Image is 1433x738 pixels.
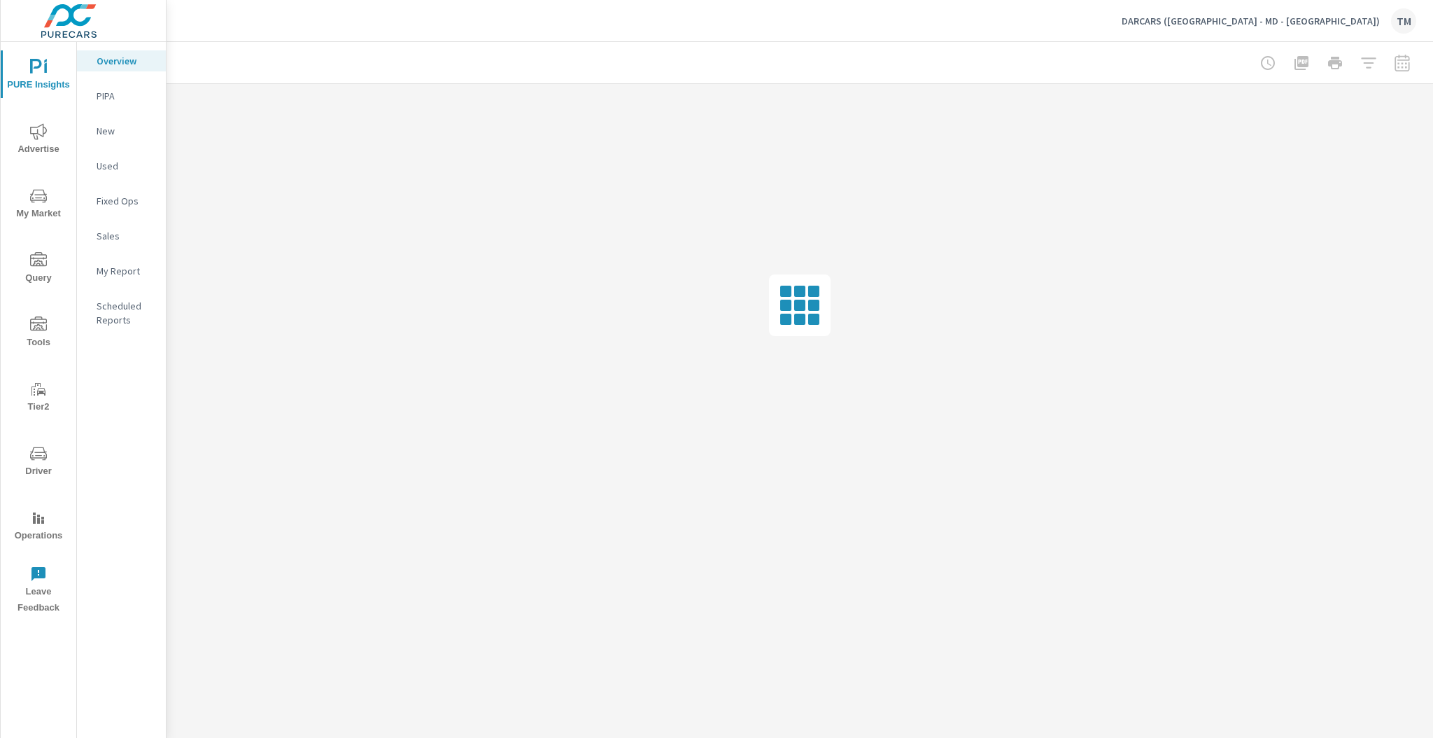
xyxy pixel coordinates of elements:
[77,295,166,330] div: Scheduled Reports
[97,54,155,68] p: Overview
[5,59,72,93] span: PURE Insights
[97,264,155,278] p: My Report
[5,510,72,544] span: Operations
[5,566,72,616] span: Leave Feedback
[77,225,166,246] div: Sales
[97,89,155,103] p: PIPA
[1391,8,1416,34] div: TM
[97,299,155,327] p: Scheduled Reports
[5,252,72,286] span: Query
[97,229,155,243] p: Sales
[97,124,155,138] p: New
[5,316,72,351] span: Tools
[77,50,166,71] div: Overview
[5,123,72,158] span: Advertise
[77,155,166,176] div: Used
[97,194,155,208] p: Fixed Ops
[77,260,166,281] div: My Report
[77,190,166,211] div: Fixed Ops
[77,85,166,106] div: PIPA
[97,159,155,173] p: Used
[5,188,72,222] span: My Market
[1122,15,1380,27] p: DARCARS ([GEOGRAPHIC_DATA] - MD - [GEOGRAPHIC_DATA])
[1,42,76,622] div: nav menu
[5,445,72,480] span: Driver
[5,381,72,415] span: Tier2
[77,120,166,141] div: New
